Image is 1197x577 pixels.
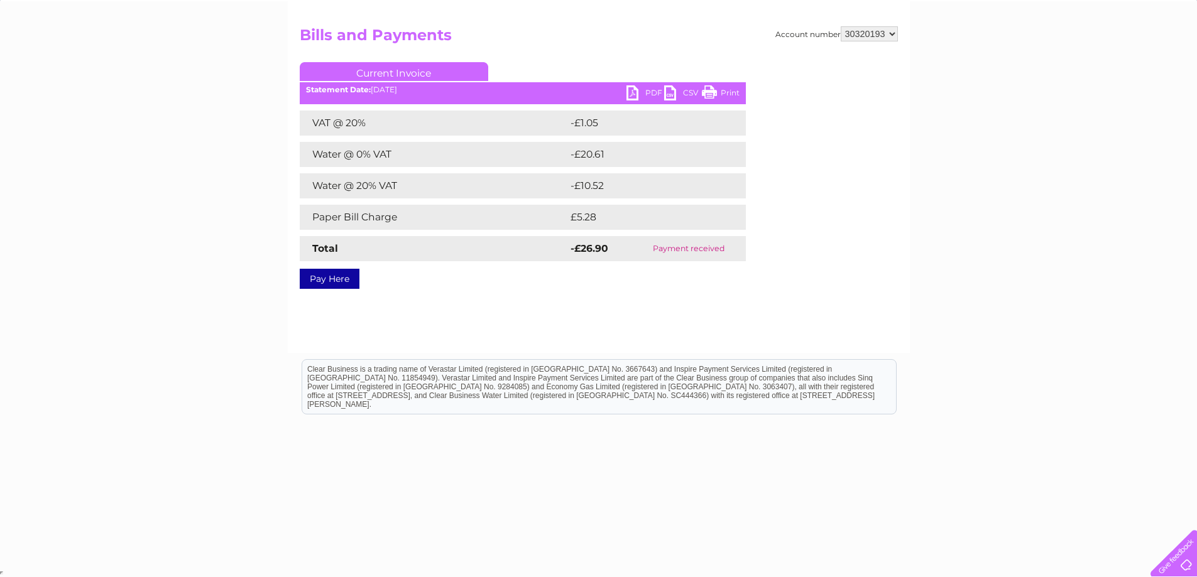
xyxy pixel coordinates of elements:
[664,85,702,104] a: CSV
[300,85,746,94] div: [DATE]
[1156,53,1185,63] a: Log out
[1042,53,1080,63] a: Telecoms
[1113,53,1144,63] a: Contact
[960,6,1047,22] a: 0333 014 3131
[702,85,740,104] a: Print
[567,205,716,230] td: £5.28
[567,142,722,167] td: -£20.61
[567,173,721,198] td: -£10.52
[976,53,1000,63] a: Water
[300,62,488,81] a: Current Invoice
[300,26,898,50] h2: Bills and Payments
[302,7,896,61] div: Clear Business is a trading name of Verastar Limited (registered in [GEOGRAPHIC_DATA] No. 3667643...
[312,242,338,254] strong: Total
[571,242,608,254] strong: -£26.90
[300,173,567,198] td: Water @ 20% VAT
[631,236,746,261] td: Payment received
[1088,53,1106,63] a: Blog
[775,26,898,41] div: Account number
[300,142,567,167] td: Water @ 0% VAT
[300,269,359,289] a: Pay Here
[567,111,718,136] td: -£1.05
[300,111,567,136] td: VAT @ 20%
[1007,53,1035,63] a: Energy
[306,85,371,94] b: Statement Date:
[300,205,567,230] td: Paper Bill Charge
[42,33,106,71] img: logo.png
[626,85,664,104] a: PDF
